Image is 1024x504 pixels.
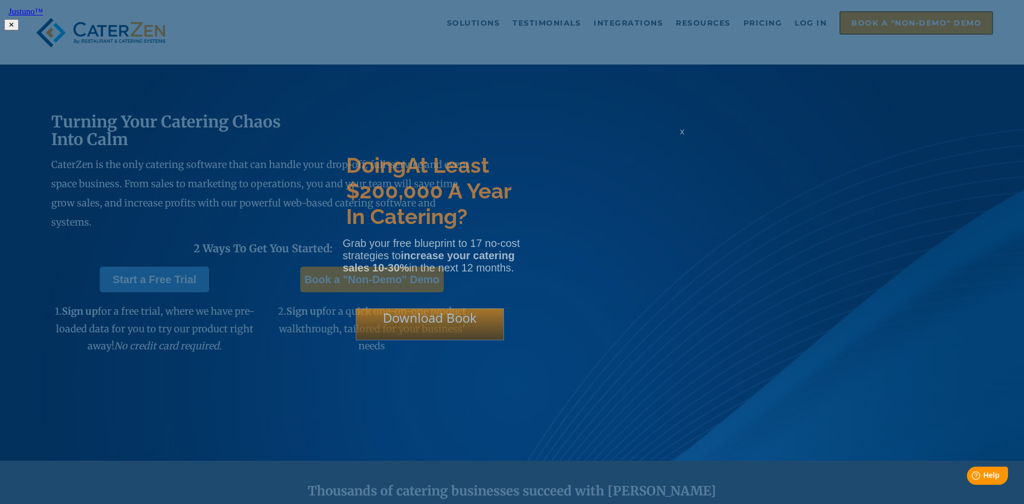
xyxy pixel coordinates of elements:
[680,126,684,137] span: x
[343,250,515,274] strong: increase your catering sales 10-30%
[383,309,477,326] span: Download Book
[346,153,511,229] span: At Least $200,000 A Year In Catering?
[674,126,691,148] div: x
[4,19,19,30] button: ✕
[346,153,406,178] span: Doing
[356,308,504,340] div: Download Book
[929,462,1012,492] iframe: Help widget launcher
[343,237,520,274] span: Grab your free blueprint to 17 no-cost strategies to in the next 12 months.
